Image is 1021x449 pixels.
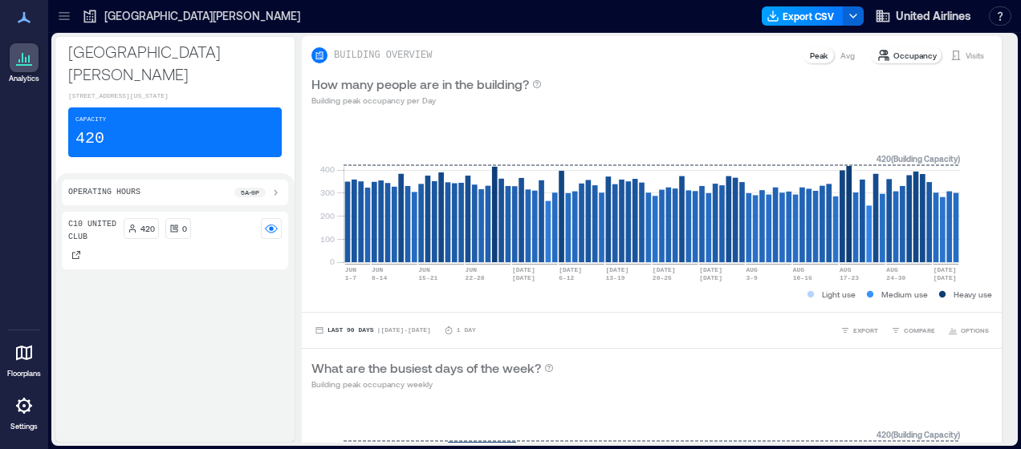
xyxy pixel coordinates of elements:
[345,266,357,273] text: JUN
[104,8,300,24] p: [GEOGRAPHIC_DATA][PERSON_NAME]
[840,274,859,281] text: 17-23
[653,274,672,281] text: 20-26
[9,74,39,83] p: Analytics
[870,3,976,29] button: United Airlines
[559,266,582,273] text: [DATE]
[840,266,852,273] text: AUG
[311,358,541,378] p: What are the busiest days of the week?
[345,274,357,281] text: 1-7
[699,274,722,281] text: [DATE]
[888,322,938,338] button: COMPARE
[934,266,957,273] text: [DATE]
[140,222,155,235] p: 420
[311,378,554,390] p: Building peak occupancy weekly
[822,288,856,301] p: Light use
[954,288,992,301] p: Heavy use
[961,326,989,335] span: OPTIONS
[606,266,629,273] text: [DATE]
[853,326,878,335] span: EXPORT
[68,40,282,85] p: [GEOGRAPHIC_DATA][PERSON_NAME]
[699,266,722,273] text: [DATE]
[311,94,542,107] p: Building peak occupancy per Day
[881,288,928,301] p: Medium use
[762,6,844,26] button: Export CSV
[746,274,758,281] text: 3-9
[320,211,335,220] tspan: 200
[320,234,335,244] tspan: 100
[893,49,937,62] p: Occupancy
[606,274,625,281] text: 13-19
[241,188,259,197] p: 5a - 9p
[311,322,434,338] button: Last 90 Days |[DATE]-[DATE]
[334,49,432,62] p: BUILDING OVERVIEW
[810,49,828,62] p: Peak
[793,274,812,281] text: 10-16
[418,274,437,281] text: 15-21
[2,334,46,383] a: Floorplans
[7,369,41,378] p: Floorplans
[653,266,676,273] text: [DATE]
[934,274,957,281] text: [DATE]
[896,8,971,24] span: United Airlines
[68,91,282,101] p: [STREET_ADDRESS][US_STATE]
[559,274,574,281] text: 6-12
[466,266,478,273] text: JUN
[330,257,335,266] tspan: 0
[4,38,44,88] a: Analytics
[68,218,117,244] p: C10 United Club
[904,326,935,335] span: COMPARE
[512,266,535,273] text: [DATE]
[311,75,529,94] p: How many people are in the building?
[418,266,430,273] text: JUN
[182,222,187,235] p: 0
[466,274,485,281] text: 22-28
[840,49,855,62] p: Avg
[457,326,476,335] p: 1 Day
[886,266,898,273] text: AUG
[68,186,140,199] p: Operating Hours
[372,266,384,273] text: JUN
[793,266,805,273] text: AUG
[10,422,38,431] p: Settings
[75,115,106,124] p: Capacity
[320,188,335,197] tspan: 300
[372,274,387,281] text: 8-14
[837,322,881,338] button: EXPORT
[886,274,905,281] text: 24-30
[75,127,104,150] p: 420
[945,322,992,338] button: OPTIONS
[5,386,43,436] a: Settings
[746,266,758,273] text: AUG
[512,274,535,281] text: [DATE]
[320,164,335,174] tspan: 400
[966,49,984,62] p: Visits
